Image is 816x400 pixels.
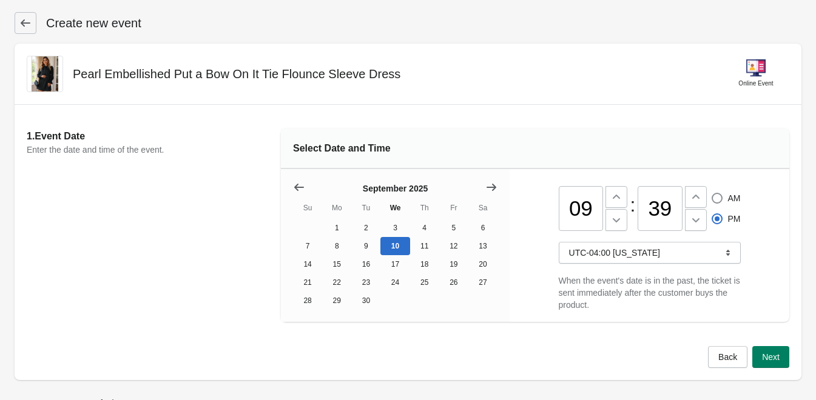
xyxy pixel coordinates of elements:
[351,219,380,237] button: Tuesday September 2 2025
[559,276,740,310] span: When the event's date is in the past, the ticket is sent immediately after the customer buys the ...
[351,197,380,219] th: Tuesday
[439,197,468,219] th: Friday
[322,237,351,255] button: Monday September 8 2025
[380,237,410,255] button: Today Wednesday September 10 2025
[728,192,741,204] span: AM
[708,346,747,368] button: Back
[322,219,351,237] button: Monday September 1 2025
[410,219,439,237] button: Thursday September 4 2025
[762,352,780,362] span: Next
[559,242,741,264] button: UTC-04:00 [US_STATE]
[293,292,322,310] button: Sunday September 28 2025
[468,197,497,219] th: Saturday
[288,176,310,198] button: Show previous month, August 2025
[439,255,468,273] button: Friday September 19 2025
[718,352,737,362] span: Back
[293,255,322,273] button: Sunday September 14 2025
[322,255,351,273] button: Monday September 15 2025
[281,129,789,169] div: Select Date and Time
[468,219,497,237] button: Saturday September 6 2025
[410,197,439,219] th: Thursday
[322,197,351,219] th: Monday
[410,237,439,255] button: Thursday September 11 2025
[480,176,502,198] button: Show next month, October 2025
[380,273,410,292] button: Wednesday September 24 2025
[351,292,380,310] button: Tuesday September 30 2025
[468,273,497,292] button: Saturday September 27 2025
[380,255,410,273] button: Wednesday September 17 2025
[630,199,636,211] div: :
[351,255,380,273] button: Tuesday September 16 2025
[439,237,468,255] button: Friday September 12 2025
[27,145,164,155] span: Enter the date and time of the event.
[351,273,380,292] button: Tuesday September 23 2025
[293,273,322,292] button: Sunday September 21 2025
[468,255,497,273] button: Saturday September 20 2025
[439,219,468,237] button: Friday September 5 2025
[73,65,400,82] h2: Pearl Embellished Put a Bow On It Tie Flounce Sleeve Dress
[468,237,497,255] button: Saturday September 13 2025
[439,273,468,292] button: Friday September 26 2025
[293,197,322,219] th: Sunday
[293,237,322,255] button: Sunday September 7 2025
[27,129,281,144] h2: 1. Event Date
[380,219,410,237] button: Wednesday September 3 2025
[32,56,58,92] img: 9b288bfa-187e-4e8b-8d32-6fb825586e8f-Max-Origin.webp
[351,237,380,255] button: Tuesday September 9 2025
[410,255,439,273] button: Thursday September 18 2025
[746,58,766,78] img: online-event-5d64391802a09ceff1f8b055f10f5880.png
[322,292,351,310] button: Monday September 29 2025
[322,273,351,292] button: Monday September 22 2025
[380,197,410,219] th: Wednesday
[410,273,439,292] button: Thursday September 25 2025
[752,346,789,368] button: Next
[728,213,741,225] span: PM
[36,15,141,32] h1: Create new event
[738,78,773,90] div: Online Event
[569,248,660,258] span: UTC-04:00 [US_STATE]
